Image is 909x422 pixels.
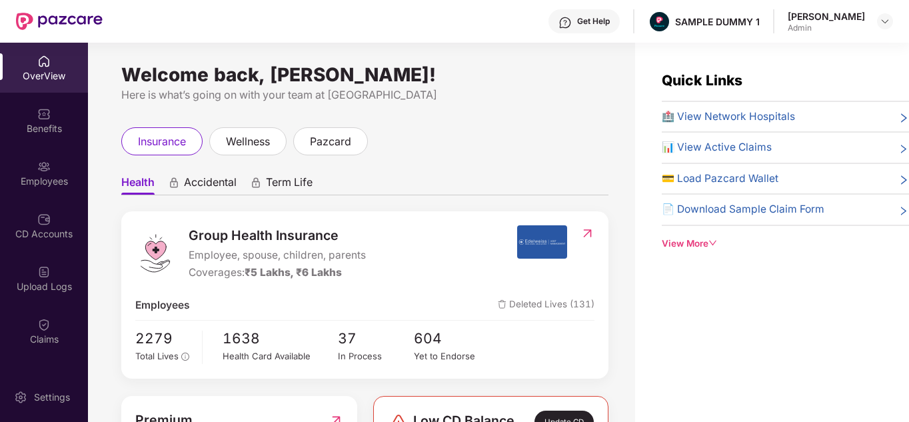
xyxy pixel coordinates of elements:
[189,247,366,263] span: Employee, spouse, children, parents
[310,133,351,150] span: pazcard
[338,327,415,349] span: 37
[37,160,51,173] img: svg+xml;base64,PHN2ZyBpZD0iRW1wbG95ZWVzIiB4bWxucz0iaHR0cDovL3d3dy53My5vcmcvMjAwMC9zdmciIHdpZHRoPS...
[135,297,190,313] span: Employees
[650,12,669,31] img: Pazcare_Alternative_logo-01-01.png
[30,391,74,404] div: Settings
[898,173,909,187] span: right
[662,201,824,217] span: 📄 Download Sample Claim Form
[577,16,610,27] div: Get Help
[662,237,909,251] div: View More
[16,13,103,30] img: New Pazcare Logo
[517,225,567,259] img: insurerIcon
[414,349,490,363] div: Yet to Endorse
[250,177,262,189] div: animation
[121,175,155,195] span: Health
[662,139,772,155] span: 📊 View Active Claims
[226,133,270,150] span: wellness
[788,10,865,23] div: [PERSON_NAME]
[338,349,415,363] div: In Process
[14,391,27,404] img: svg+xml;base64,PHN2ZyBpZD0iU2V0dGluZy0yMHgyMCIgeG1sbnM9Imh0dHA6Ly93d3cudzMub3JnLzIwMDAvc3ZnIiB3aW...
[245,266,342,279] span: ₹5 Lakhs, ₹6 Lakhs
[37,371,51,384] img: svg+xml;base64,PHN2ZyBpZD0iQ2xhaW0iIHhtbG5zPSJodHRwOi8vd3d3LnczLm9yZy8yMDAwL3N2ZyIgd2lkdGg9IjIwIi...
[880,16,890,27] img: svg+xml;base64,PHN2ZyBpZD0iRHJvcGRvd24tMzJ4MzIiIHhtbG5zPSJodHRwOi8vd3d3LnczLm9yZy8yMDAwL3N2ZyIgd2...
[168,177,180,189] div: animation
[788,23,865,33] div: Admin
[138,133,186,150] span: insurance
[708,239,718,248] span: down
[121,69,608,80] div: Welcome back, [PERSON_NAME]!
[181,353,189,361] span: info-circle
[121,87,608,103] div: Here is what’s going on with your team at [GEOGRAPHIC_DATA]
[135,233,175,273] img: logo
[37,265,51,279] img: svg+xml;base64,PHN2ZyBpZD0iVXBsb2FkX0xvZ3MiIGRhdGEtbmFtZT0iVXBsb2FkIExvZ3MiIHhtbG5zPSJodHRwOi8vd3...
[184,175,237,195] span: Accidental
[135,327,193,349] span: 2279
[898,142,909,155] span: right
[498,297,594,313] span: Deleted Lives (131)
[662,109,795,125] span: 🏥 View Network Hospitals
[189,265,366,281] div: Coverages:
[414,327,490,349] span: 604
[37,107,51,121] img: svg+xml;base64,PHN2ZyBpZD0iQmVuZWZpdHMiIHhtbG5zPSJodHRwOi8vd3d3LnczLm9yZy8yMDAwL3N2ZyIgd2lkdGg9Ij...
[558,16,572,29] img: svg+xml;base64,PHN2ZyBpZD0iSGVscC0zMngzMiIgeG1sbnM9Imh0dHA6Ly93d3cudzMub3JnLzIwMDAvc3ZnIiB3aWR0aD...
[189,225,366,246] span: Group Health Insurance
[266,175,313,195] span: Term Life
[662,72,742,89] span: Quick Links
[223,349,337,363] div: Health Card Available
[37,318,51,331] img: svg+xml;base64,PHN2ZyBpZD0iQ2xhaW0iIHhtbG5zPSJodHRwOi8vd3d3LnczLm9yZy8yMDAwL3N2ZyIgd2lkdGg9IjIwIi...
[135,351,179,361] span: Total Lives
[898,111,909,125] span: right
[223,327,337,349] span: 1638
[662,171,778,187] span: 💳 Load Pazcard Wallet
[675,15,760,28] div: SAMPLE DUMMY 1
[898,204,909,217] span: right
[580,227,594,240] img: RedirectIcon
[37,55,51,68] img: svg+xml;base64,PHN2ZyBpZD0iSG9tZSIgeG1sbnM9Imh0dHA6Ly93d3cudzMub3JnLzIwMDAvc3ZnIiB3aWR0aD0iMjAiIG...
[37,213,51,226] img: svg+xml;base64,PHN2ZyBpZD0iQ0RfQWNjb3VudHMiIGRhdGEtbmFtZT0iQ0QgQWNjb3VudHMiIHhtbG5zPSJodHRwOi8vd3...
[498,300,506,309] img: deleteIcon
